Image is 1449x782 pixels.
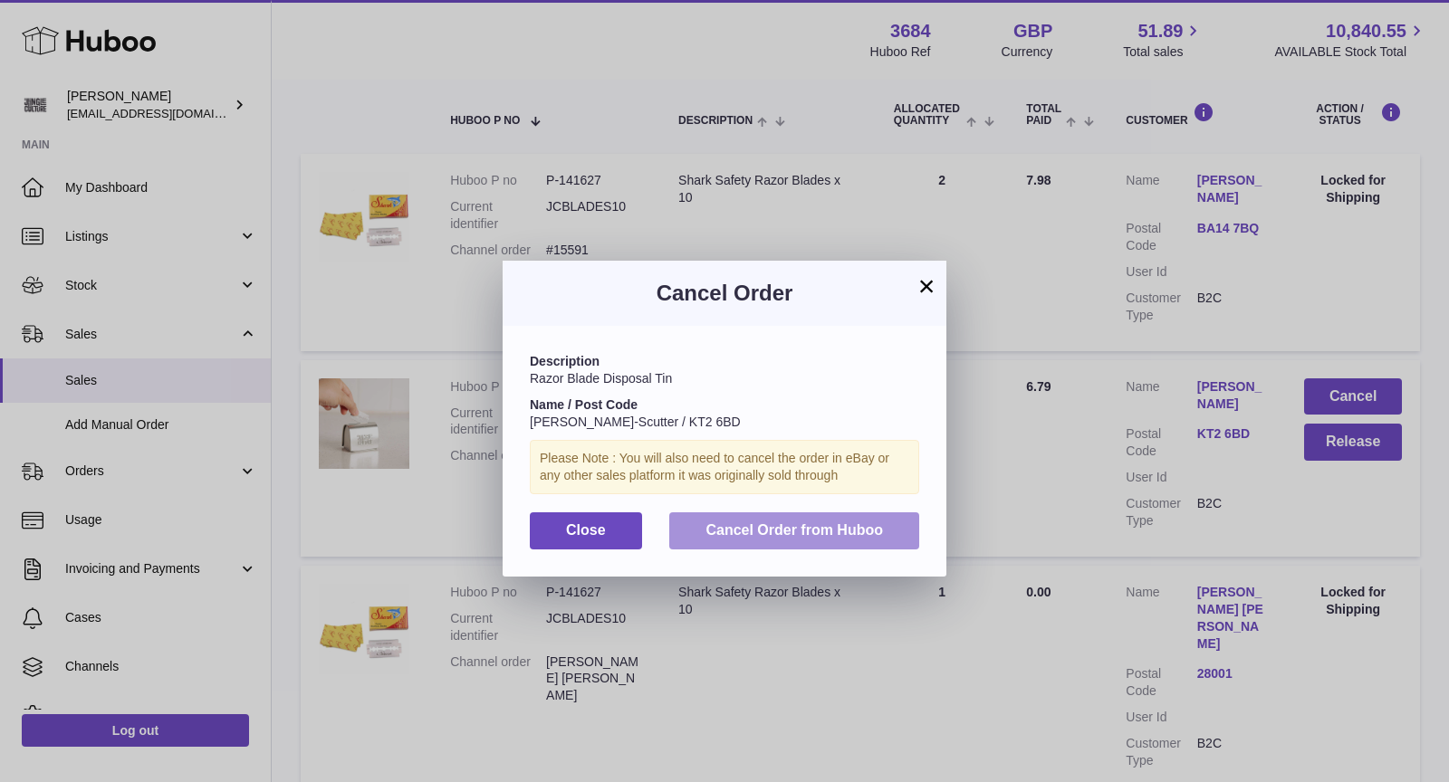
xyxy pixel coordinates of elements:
[530,371,672,386] span: Razor Blade Disposal Tin
[530,415,741,429] span: [PERSON_NAME]-Scutter / KT2 6BD
[530,397,638,412] strong: Name / Post Code
[530,440,919,494] div: Please Note : You will also need to cancel the order in eBay or any other sales platform it was o...
[530,279,919,308] h3: Cancel Order
[916,275,937,297] button: ×
[669,512,919,549] button: Cancel Order from Huboo
[705,522,883,538] span: Cancel Order from Huboo
[530,512,642,549] button: Close
[530,354,600,368] strong: Description
[566,522,606,538] span: Close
